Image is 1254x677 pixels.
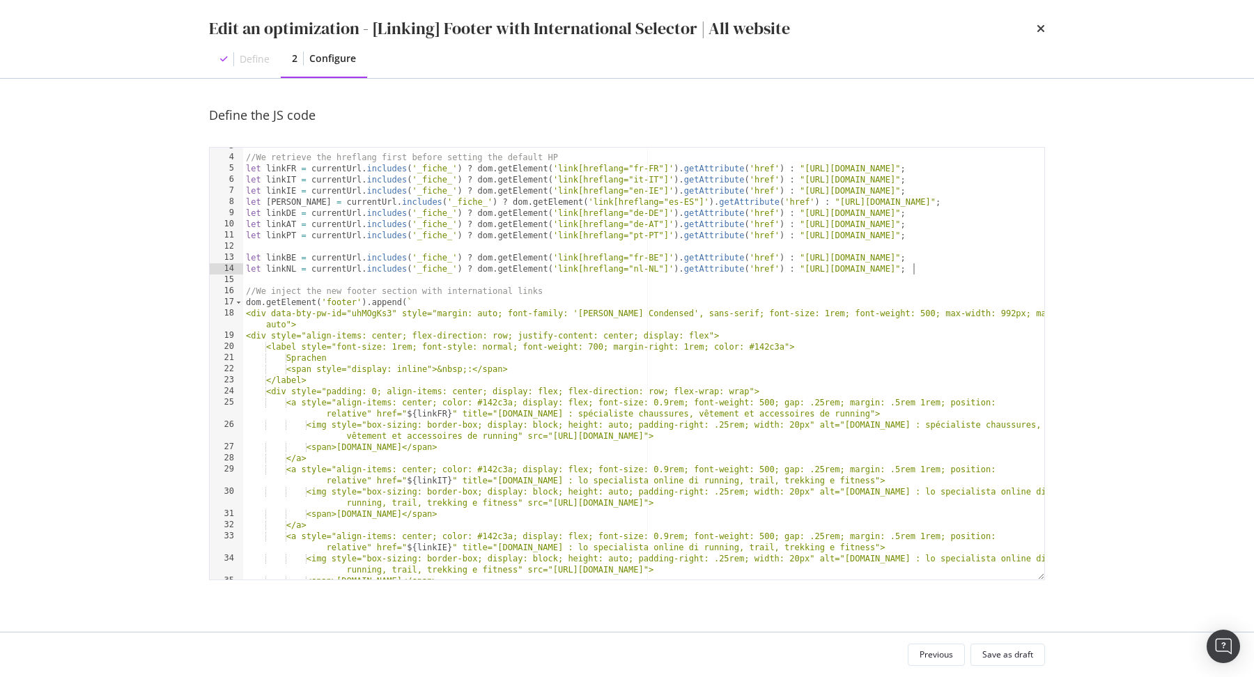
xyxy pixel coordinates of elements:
div: 12 [210,241,243,252]
div: 17 [210,297,243,308]
div: 25 [210,397,243,419]
div: 16 [210,286,243,297]
div: 24 [210,386,243,397]
div: 27 [210,442,243,453]
div: 34 [210,553,243,575]
div: 5 [210,163,243,174]
div: 7 [210,185,243,196]
span: Toggle code folding, rows 17 through 67 [235,297,242,308]
div: 21 [210,352,243,364]
div: 13 [210,252,243,263]
div: Previous [920,648,953,660]
div: Configure [309,52,356,65]
div: 35 [210,575,243,586]
div: 9 [210,208,243,219]
div: 11 [210,230,243,241]
div: 26 [210,419,243,442]
div: times [1037,17,1045,40]
div: 18 [210,308,243,330]
div: 4 [210,152,243,163]
div: 29 [210,464,243,486]
div: 6 [210,174,243,185]
div: 30 [210,486,243,508]
div: 33 [210,531,243,553]
div: Open Intercom Messenger [1207,630,1240,663]
div: 19 [210,330,243,341]
div: 2 [292,52,297,65]
div: Edit an optimization - [Linking] Footer with International Selector | All website [209,17,790,40]
div: Save as draft [982,648,1033,660]
div: 20 [210,341,243,352]
div: 8 [210,196,243,208]
div: Define [240,52,270,66]
div: 15 [210,274,243,286]
div: 23 [210,375,243,386]
div: 31 [210,508,243,520]
button: Save as draft [970,644,1045,666]
div: 32 [210,520,243,531]
button: Previous [908,644,965,666]
div: 22 [210,364,243,375]
div: Define the JS code [209,107,1045,125]
div: 10 [210,219,243,230]
div: 14 [210,263,243,274]
div: 28 [210,453,243,464]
